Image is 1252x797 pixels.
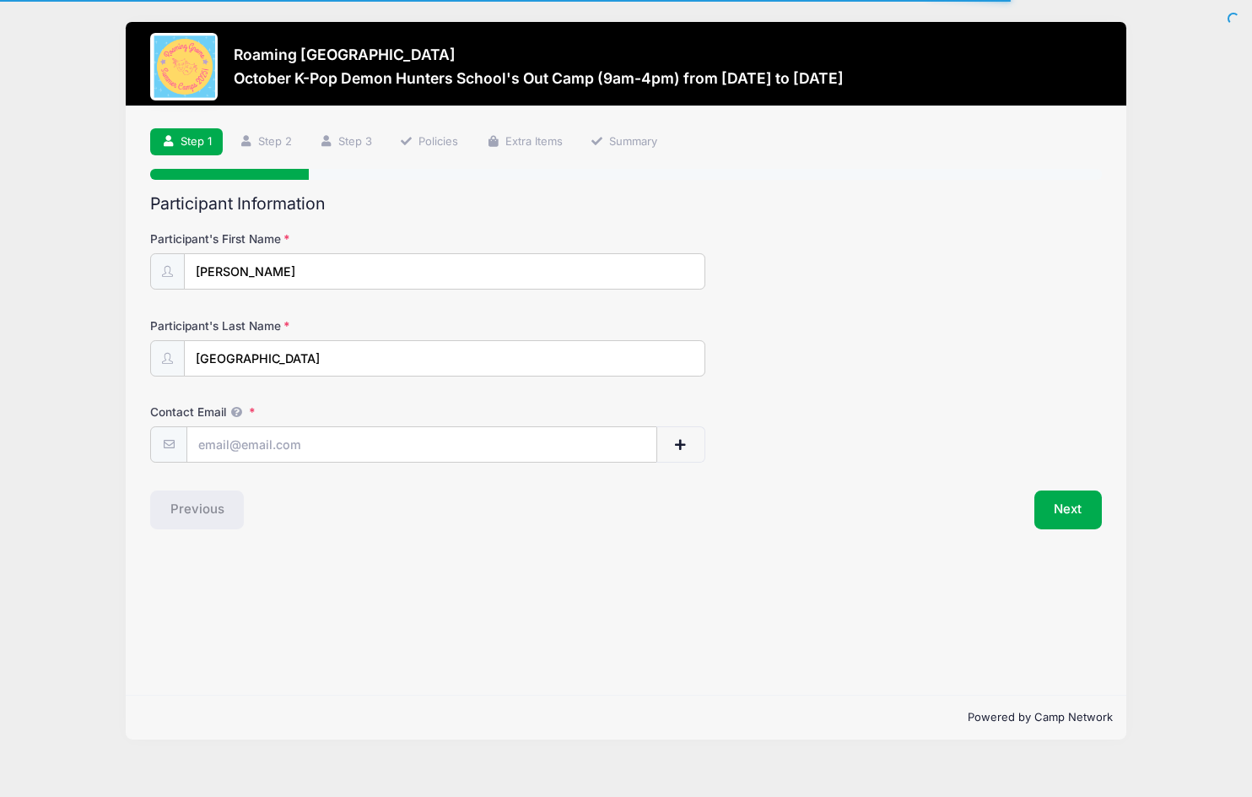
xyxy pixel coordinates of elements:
[184,340,705,377] input: Participant's Last Name
[234,46,844,63] h3: Roaming [GEOGRAPHIC_DATA]
[389,128,470,156] a: Policies
[234,69,844,87] h3: October K-Pop Demon Hunters School's Out Camp (9am-4pm) from [DATE] to [DATE]
[184,253,705,290] input: Participant's First Name
[228,128,303,156] a: Step 2
[150,404,467,420] label: Contact Email
[139,709,1113,726] p: Powered by Camp Network
[579,128,668,156] a: Summary
[150,194,1102,214] h2: Participant Information
[186,426,657,463] input: email@email.com
[150,230,467,247] label: Participant's First Name
[150,317,467,334] label: Participant's Last Name
[150,128,223,156] a: Step 1
[308,128,383,156] a: Step 3
[1034,491,1103,529] button: Next
[475,128,574,156] a: Extra Items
